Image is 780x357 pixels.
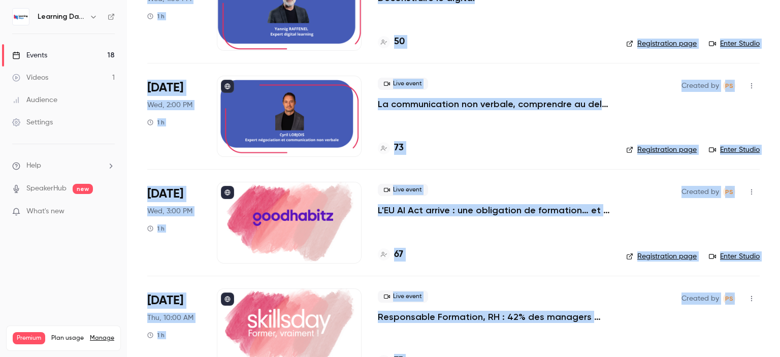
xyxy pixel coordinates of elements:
[13,9,29,25] img: Learning Days
[378,248,403,262] a: 67
[28,16,50,24] div: v 4.0.25
[41,59,49,67] img: tab_domain_overview_orange.svg
[626,251,697,262] a: Registration page
[147,80,183,96] span: [DATE]
[709,39,760,49] a: Enter Studio
[723,186,735,198] span: Prad Selvarajah
[626,145,697,155] a: Registration page
[725,293,733,305] span: PS
[723,80,735,92] span: Prad Selvarajah
[147,182,201,263] div: Oct 8 Wed, 3:00 PM (Europe/Paris)
[12,117,53,127] div: Settings
[725,80,733,92] span: PS
[147,186,183,202] span: [DATE]
[51,334,84,342] span: Plan usage
[26,206,64,217] span: What's new
[378,35,405,49] a: 50
[394,141,404,155] h4: 73
[16,26,24,35] img: website_grey.svg
[147,12,165,20] div: 1 h
[16,16,24,24] img: logo_orange.svg
[147,293,183,309] span: [DATE]
[52,60,78,67] div: Domaine
[12,50,47,60] div: Events
[378,141,404,155] a: 73
[147,313,193,323] span: Thu, 10:00 AM
[12,73,48,83] div: Videos
[681,293,719,305] span: Created by
[378,78,428,90] span: Live event
[378,98,610,110] a: La communication non verbale, comprendre au delà des mots pour installer la confiance
[709,251,760,262] a: Enter Studio
[147,331,165,339] div: 1 h
[378,290,428,303] span: Live event
[90,334,114,342] a: Manage
[147,224,165,233] div: 1 h
[26,160,41,171] span: Help
[394,248,403,262] h4: 67
[26,183,67,194] a: SpeakerHub
[378,204,610,216] a: L'EU AI Act arrive : une obligation de formation… et une opportunité stratégique pour votre entre...
[394,35,405,49] h4: 50
[681,186,719,198] span: Created by
[378,311,610,323] a: Responsable Formation, RH : 42% des managers vous ignorent. Que faites-vous ?
[725,186,733,198] span: PS
[12,160,115,171] li: help-dropdown-opener
[38,12,85,22] h6: Learning Days
[378,184,428,196] span: Live event
[147,206,192,216] span: Wed, 3:00 PM
[12,95,57,105] div: Audience
[723,293,735,305] span: Prad Selvarajah
[626,39,697,49] a: Registration page
[681,80,719,92] span: Created by
[115,59,123,67] img: tab_keywords_by_traffic_grey.svg
[147,76,201,157] div: Oct 8 Wed, 2:00 PM (Europe/Paris)
[147,118,165,126] div: 1 h
[147,100,192,110] span: Wed, 2:00 PM
[126,60,155,67] div: Mots-clés
[73,184,93,194] span: new
[709,145,760,155] a: Enter Studio
[13,332,45,344] span: Premium
[103,207,115,216] iframe: Noticeable Trigger
[26,26,115,35] div: Domaine: [DOMAIN_NAME]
